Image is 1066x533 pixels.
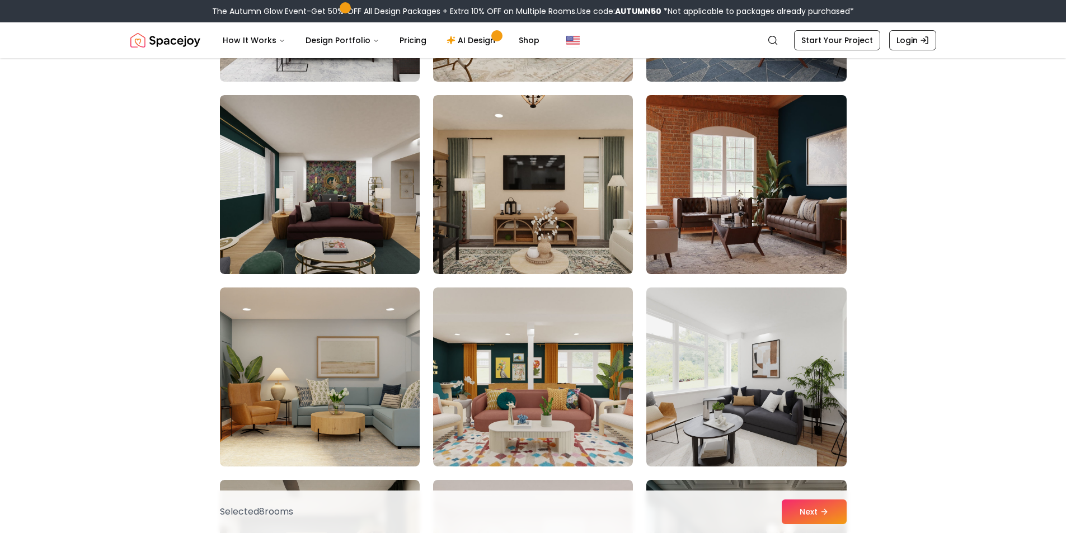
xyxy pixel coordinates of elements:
[130,29,200,51] a: Spacejoy
[297,29,388,51] button: Design Portfolio
[510,29,548,51] a: Shop
[615,6,661,17] b: AUTUMN50
[130,22,936,58] nav: Global
[566,34,580,47] img: United States
[212,6,854,17] div: The Autumn Glow Event-Get 50% OFF All Design Packages + Extra 10% OFF on Multiple Rooms.
[646,287,846,466] img: Room room-84
[661,6,854,17] span: *Not applicable to packages already purchased*
[782,499,847,524] button: Next
[214,29,548,51] nav: Main
[641,91,851,279] img: Room room-81
[130,29,200,51] img: Spacejoy Logo
[889,30,936,50] a: Login
[433,95,633,274] img: Room room-80
[433,287,633,466] img: Room room-83
[438,29,508,51] a: AI Design
[220,95,420,274] img: Room room-79
[214,29,294,51] button: How It Works
[220,505,293,518] p: Selected 8 room s
[577,6,661,17] span: Use code:
[794,30,880,50] a: Start Your Project
[220,287,420,466] img: Room room-82
[391,29,435,51] a: Pricing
